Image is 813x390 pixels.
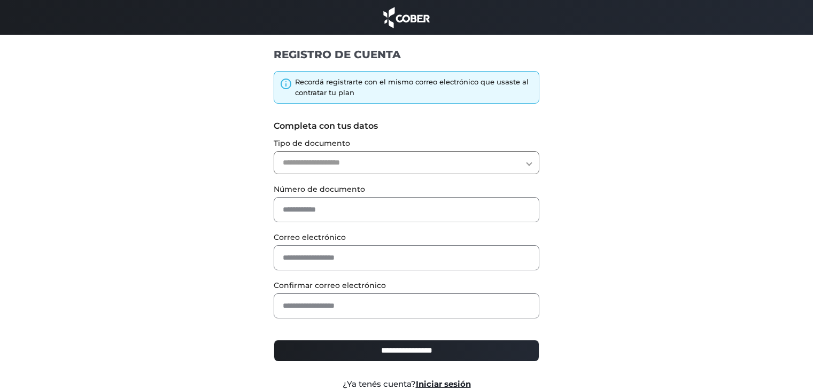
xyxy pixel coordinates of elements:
[274,232,539,243] label: Correo electrónico
[381,5,433,29] img: cober_marca.png
[274,184,539,195] label: Número de documento
[416,379,471,389] a: Iniciar sesión
[274,120,539,132] label: Completa con tus datos
[274,48,539,61] h1: REGISTRO DE CUENTA
[295,77,533,98] div: Recordá registrarte con el mismo correo electrónico que usaste al contratar tu plan
[274,280,539,291] label: Confirmar correo electrónico
[274,138,539,149] label: Tipo de documento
